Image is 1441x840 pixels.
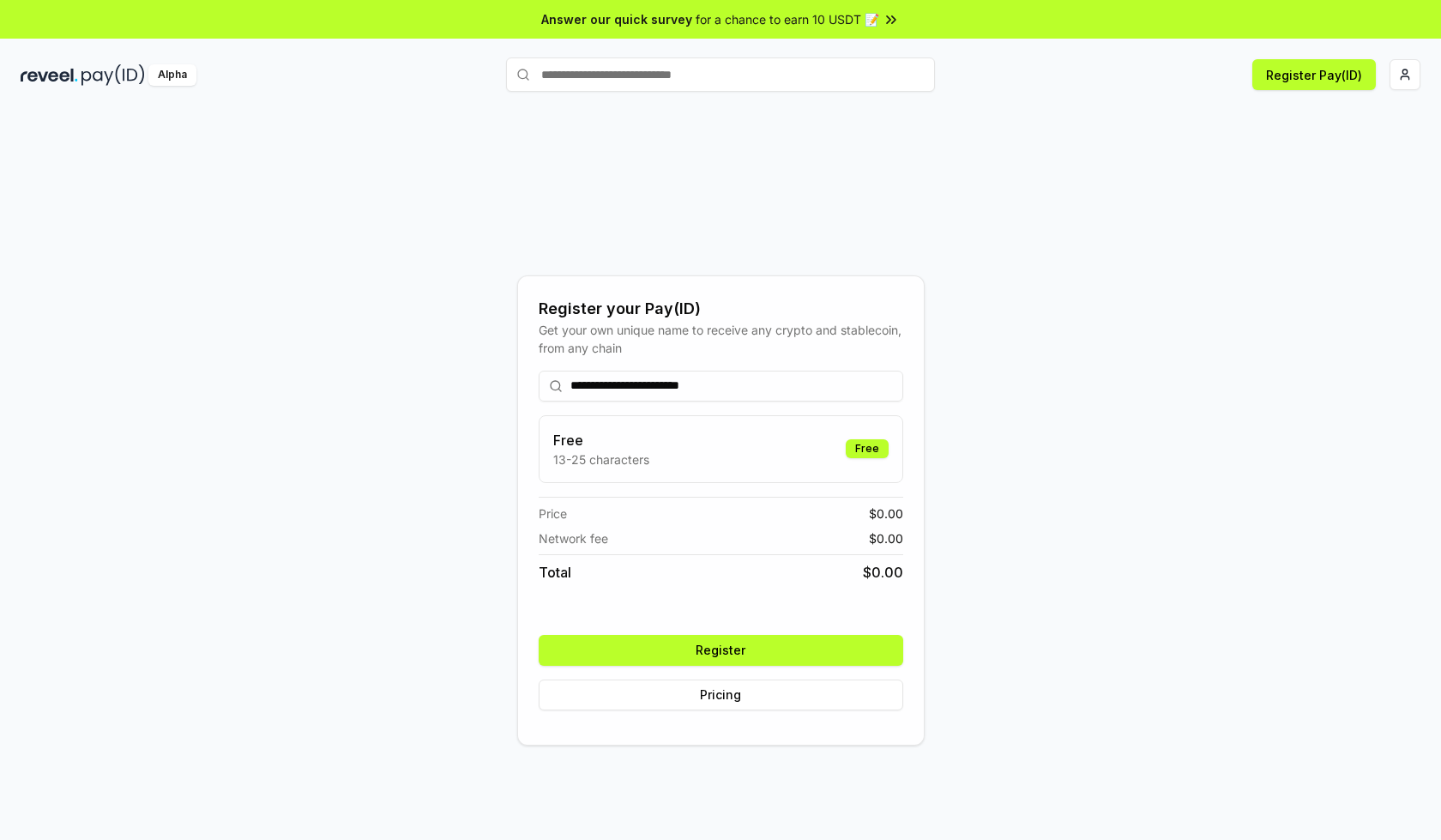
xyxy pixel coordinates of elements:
div: Register your Pay(ID) [539,297,903,321]
div: Free [846,439,889,458]
span: Total [539,562,571,583]
span: $ 0.00 [869,529,903,547]
button: Pricing [539,680,903,710]
div: Alpha [148,64,196,86]
button: Register [539,635,903,666]
span: Answer our quick survey [541,10,692,28]
img: pay_id [81,64,145,86]
span: Price [539,505,567,523]
p: 13-25 characters [553,450,649,468]
span: $ 0.00 [869,505,903,523]
span: for a chance to earn 10 USDT 📝 [696,10,879,28]
span: Network fee [539,529,608,547]
div: Get your own unique name to receive any crypto and stablecoin, from any chain [539,321,903,357]
button: Register Pay(ID) [1252,59,1376,90]
h3: Free [553,430,649,450]
span: $ 0.00 [863,562,903,583]
img: reveel_dark [21,64,78,86]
